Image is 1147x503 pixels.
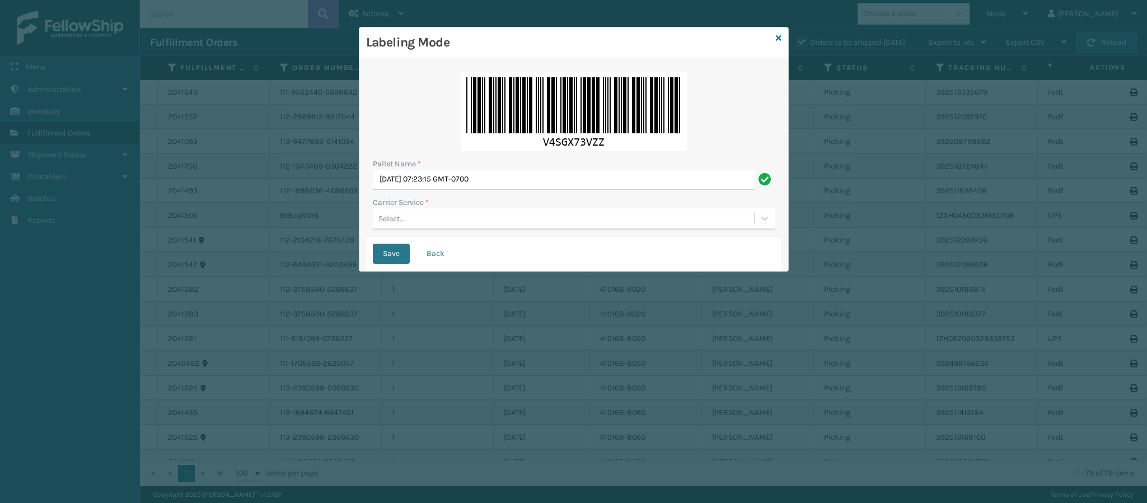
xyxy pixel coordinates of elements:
[373,197,429,208] label: Carrier Service
[416,244,455,264] button: Back
[461,72,687,151] img: TUVwgIASEgBMYREKEoGISAEBACQiALAiKULDBKiRAQAkJACIhQFANCQAgIASGQBQERShYYpUQICAEhIAREKIoBISAEhIAQyIK...
[373,158,421,170] label: Pallet Name
[373,244,410,264] button: Save
[366,34,771,51] h3: Labeling Mode
[378,213,405,225] div: Select...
